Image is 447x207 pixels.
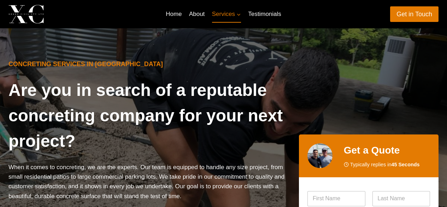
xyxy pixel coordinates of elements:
[390,6,439,22] a: Get in Touch
[307,191,365,206] input: First Name
[245,6,285,23] a: Testimonials
[208,6,245,23] a: Services
[344,143,430,158] h2: Get a Quote
[50,8,99,19] p: Xenos Civil
[372,191,430,206] input: Last Name
[212,9,241,19] span: Services
[8,5,99,23] a: Xenos Civil
[8,59,288,69] h6: Concreting Services in [GEOGRAPHIC_DATA]
[162,6,186,23] a: Home
[8,77,288,154] h1: Are you in search of a reputable concreting company for your next project?
[392,162,420,167] strong: 45 Seconds
[350,161,420,169] span: Typically replies in
[162,6,285,23] nav: Primary Navigation
[8,5,44,23] img: Xenos Civil
[8,162,288,201] p: When it comes to concreting, we are the experts. Our team is equipped to handle any size project,...
[186,6,208,23] a: About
